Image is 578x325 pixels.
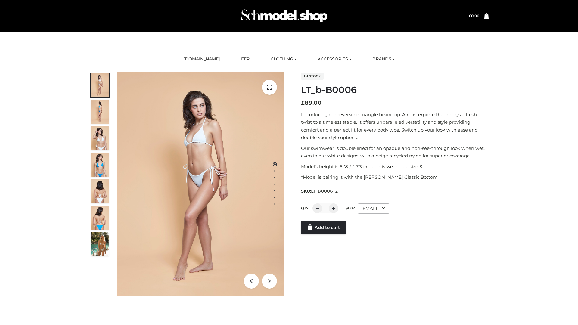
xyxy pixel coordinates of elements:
[239,4,329,28] img: Schmodel Admin 964
[117,72,284,296] img: LT_b-B0006
[301,187,339,195] span: SKU:
[469,14,471,18] span: £
[469,14,479,18] bdi: 0.00
[179,53,225,66] a: [DOMAIN_NAME]
[301,173,489,181] p: *Model is pairing it with the [PERSON_NAME] Classic Bottom
[301,111,489,141] p: Introducing our reversible triangle bikini top. A masterpiece that brings a fresh twist to a time...
[301,73,324,80] span: In stock
[301,163,489,171] p: Model’s height is 5 ‘8 / 173 cm and is wearing a size S.
[237,53,254,66] a: FFP
[301,85,489,95] h1: LT_b-B0006
[301,206,309,210] label: QTY:
[311,188,338,194] span: LT_B0006_2
[301,100,305,106] span: £
[301,100,322,106] bdi: 89.00
[266,53,301,66] a: CLOTHING
[91,153,109,177] img: ArielClassicBikiniTop_CloudNine_AzureSky_OW114ECO_4-scaled.jpg
[301,144,489,160] p: Our swimwear is double lined for an opaque and non-see-through look when wet, even in our white d...
[91,232,109,256] img: Arieltop_CloudNine_AzureSky2.jpg
[368,53,399,66] a: BRANDS
[358,203,389,214] div: SMALL
[91,73,109,97] img: ArielClassicBikiniTop_CloudNine_AzureSky_OW114ECO_1-scaled.jpg
[469,14,479,18] a: £0.00
[91,179,109,203] img: ArielClassicBikiniTop_CloudNine_AzureSky_OW114ECO_7-scaled.jpg
[301,221,346,234] a: Add to cart
[91,206,109,230] img: ArielClassicBikiniTop_CloudNine_AzureSky_OW114ECO_8-scaled.jpg
[91,100,109,124] img: ArielClassicBikiniTop_CloudNine_AzureSky_OW114ECO_2-scaled.jpg
[91,126,109,150] img: ArielClassicBikiniTop_CloudNine_AzureSky_OW114ECO_3-scaled.jpg
[313,53,356,66] a: ACCESSORIES
[346,206,355,210] label: Size:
